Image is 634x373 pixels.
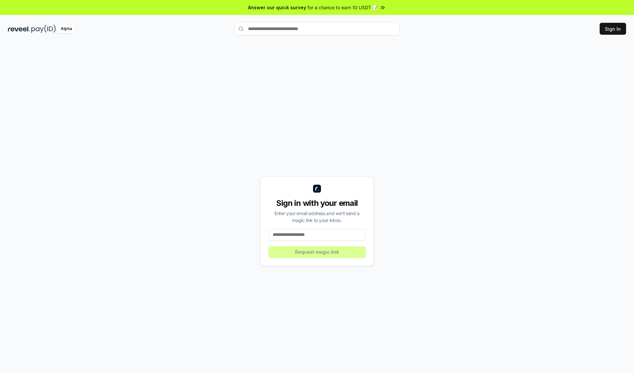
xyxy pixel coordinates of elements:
div: Alpha [57,25,76,33]
img: reveel_dark [8,25,30,33]
img: pay_id [31,25,56,33]
span: Answer our quick survey [248,4,306,11]
div: Enter your email address and we’ll send a magic link to your inbox. [268,210,366,224]
span: for a chance to earn 10 USDT 📝 [307,4,378,11]
div: Sign in with your email [268,198,366,208]
img: logo_small [313,185,321,193]
button: Sign In [600,23,626,35]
